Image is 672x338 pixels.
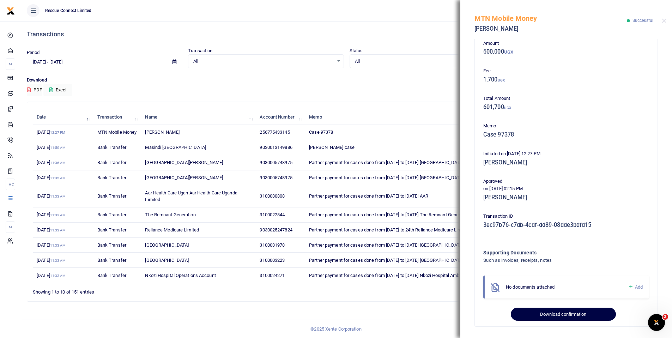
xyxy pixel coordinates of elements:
span: [DATE] [37,227,66,233]
span: Reliance Medicare Limited [145,227,199,233]
span: Successful [632,18,653,23]
span: Bank Transfer [97,145,126,150]
th: Memo: activate to sort column ascending [305,110,501,125]
h5: 601,700 [483,104,649,111]
label: Status [350,47,363,54]
p: Download [27,77,666,84]
p: Approved [483,178,649,185]
small: 11:36 AM [50,161,66,165]
span: 3100024271 [260,273,285,278]
span: 3100003223 [260,258,285,263]
span: Bank Transfer [97,175,126,180]
span: All [193,58,333,65]
button: Download confirmation [511,308,616,321]
span: [DATE] [37,193,66,199]
div: Showing 1 to 10 of 151 entries [33,285,291,296]
small: UGX [504,106,511,110]
span: Partner payment for cases done from [DATE] to [DATE] [GEOGRAPHIC_DATA] Lacor [309,160,476,165]
span: Partner payment for cases done from [DATE] to [DATE] Nkozi Hospital Ambulance [309,273,473,278]
p: on [DATE] 02:15 PM [483,185,649,193]
span: Aar Health Care Ugan Aar Health Care Uganda Limited [145,190,237,203]
small: 11:33 AM [50,194,66,198]
small: 11:35 AM [50,176,66,180]
span: Nkozi Hospital Operations Account [145,273,216,278]
span: [PERSON_NAME] [145,129,179,135]
span: Bank Transfer [97,242,126,248]
h5: 600,000 [483,48,649,55]
span: Bank Transfer [97,212,126,217]
small: 11:33 AM [50,228,66,232]
span: Partner payment for cases done from [DATE] to [DATE] [GEOGRAPHIC_DATA] [309,258,463,263]
h4: Such as invoices, receipts, notes [483,256,620,264]
span: Bank Transfer [97,273,126,278]
span: MTN Mobile Money [97,129,137,135]
span: Partner payment for cases done from [DATE] to [DATE] [GEOGRAPHIC_DATA] [309,242,463,248]
span: [DATE] [37,212,66,217]
small: 12:27 PM [50,131,66,134]
span: Bank Transfer [97,258,126,263]
p: Amount [483,40,649,47]
h4: Transactions [27,30,666,38]
small: UGX [504,49,513,55]
span: [DATE] [37,258,66,263]
th: Account Number: activate to sort column ascending [256,110,305,125]
li: Ac [6,179,15,190]
span: Partner payment for cases done from [DATE] to 24th Reliance Medicare Limited [309,227,469,233]
span: No documents attached [506,284,555,290]
small: UGX [498,78,505,82]
span: Bank Transfer [97,193,126,199]
li: M [6,221,15,233]
span: [GEOGRAPHIC_DATA] [145,258,189,263]
iframe: Intercom live chat [648,314,665,331]
th: Name: activate to sort column ascending [141,110,256,125]
span: [DATE] [37,129,65,135]
h5: [PERSON_NAME] [483,194,649,201]
p: Transaction ID [483,213,649,220]
label: Period [27,49,40,56]
h5: 1,700 [483,76,649,83]
span: Partner payment for cases done from [DATE] to [DATE] [GEOGRAPHIC_DATA] Lacor [309,175,476,180]
button: Close [662,18,666,23]
span: Partner payment for cases done from [DATE] to [DATE] The Remnant Generation [309,212,470,217]
span: [DATE] [37,145,66,150]
span: Bank Transfer [97,160,126,165]
p: Initiated on [DATE] 12:27 PM [483,150,649,158]
span: 9030005748975 [260,160,292,165]
span: Partner payment for cases done from [DATE] to [DATE] AAR [309,193,428,199]
span: Add [635,284,643,290]
span: All [355,58,495,65]
span: [GEOGRAPHIC_DATA] [145,242,189,248]
button: PDF [27,84,42,96]
small: 11:33 AM [50,243,66,247]
a: logo-small logo-large logo-large [6,8,15,13]
span: [DATE] [37,273,66,278]
span: Rescue Connect Limited [42,7,94,14]
label: Transaction [188,47,212,54]
span: 256775433145 [260,129,290,135]
span: Masindi [GEOGRAPHIC_DATA] [145,145,206,150]
span: [GEOGRAPHIC_DATA][PERSON_NAME] [145,175,223,180]
p: Memo [483,122,649,130]
small: 11:50 AM [50,146,66,150]
span: Case 97378 [309,129,333,135]
small: 11:33 AM [50,274,66,278]
span: The Remnant Generation [145,212,195,217]
span: 2 [662,314,668,320]
span: 3100030808 [260,193,285,199]
th: Date: activate to sort column descending [33,110,93,125]
p: Total Amount [483,95,649,102]
button: Excel [43,84,72,96]
span: [DATE] [37,175,66,180]
h4: Supporting Documents [483,249,620,256]
span: [DATE] [37,242,66,248]
p: Fee [483,67,649,75]
img: logo-small [6,7,15,15]
span: 3100031978 [260,242,285,248]
span: 9030013149886 [260,145,292,150]
span: Bank Transfer [97,227,126,233]
small: 11:33 AM [50,259,66,262]
span: 9030025247824 [260,227,292,233]
small: 11:33 AM [50,213,66,217]
h5: Case 97378 [483,131,649,138]
h5: [PERSON_NAME] [474,25,627,32]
